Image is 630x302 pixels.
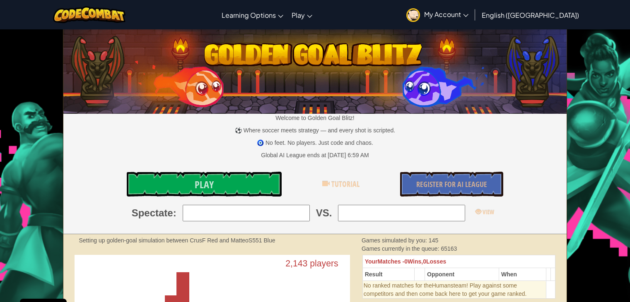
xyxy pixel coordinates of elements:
[429,237,438,244] span: 145
[217,4,287,26] a: Learning Options
[378,258,405,265] span: Matches -
[330,179,360,189] span: Tutorial
[416,179,487,189] span: Register for AI League
[362,281,546,299] td: Humans
[63,114,567,122] p: Welcome to Golden Goal Blitz!
[402,2,473,28] a: My Account
[285,259,338,268] text: 2,143 players
[400,172,503,197] a: Register for AI League
[362,237,429,244] span: Games simulated by you:
[63,26,567,114] img: Golden Goal
[482,11,579,19] span: English ([GEOGRAPHIC_DATA])
[365,258,378,265] span: Your
[79,237,275,244] strong: Setting up golden-goal simulation between CrusF Red and MatteoS551 Blue
[362,268,414,281] th: Result
[316,206,332,220] span: VS.
[478,4,583,26] a: English ([GEOGRAPHIC_DATA])
[292,11,305,19] span: Play
[63,139,567,147] p: 🧿 No feet. No players. Just code and chaos.
[481,208,494,216] span: View
[364,282,432,289] span: No ranked matches for the
[408,258,423,265] span: Wins,
[173,206,176,220] span: :
[287,4,316,26] a: Play
[53,6,126,23] img: CodeCombat logo
[424,10,468,19] span: My Account
[195,178,214,191] span: Play
[222,11,276,19] span: Learning Options
[425,268,499,281] th: Opponent
[362,255,555,268] th: 0 0
[132,206,173,220] span: Spectate
[499,268,546,281] th: When
[362,245,441,252] span: Games currently in the queue:
[441,245,457,252] span: 65163
[63,126,567,134] p: ⚽ Where soccer meets strategy — and every shot is scripted.
[406,8,420,22] img: avatar
[302,172,379,197] a: Tutorial
[426,258,446,265] span: Losses
[261,151,369,159] div: Global AI League ends at [DATE] 6:59 AM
